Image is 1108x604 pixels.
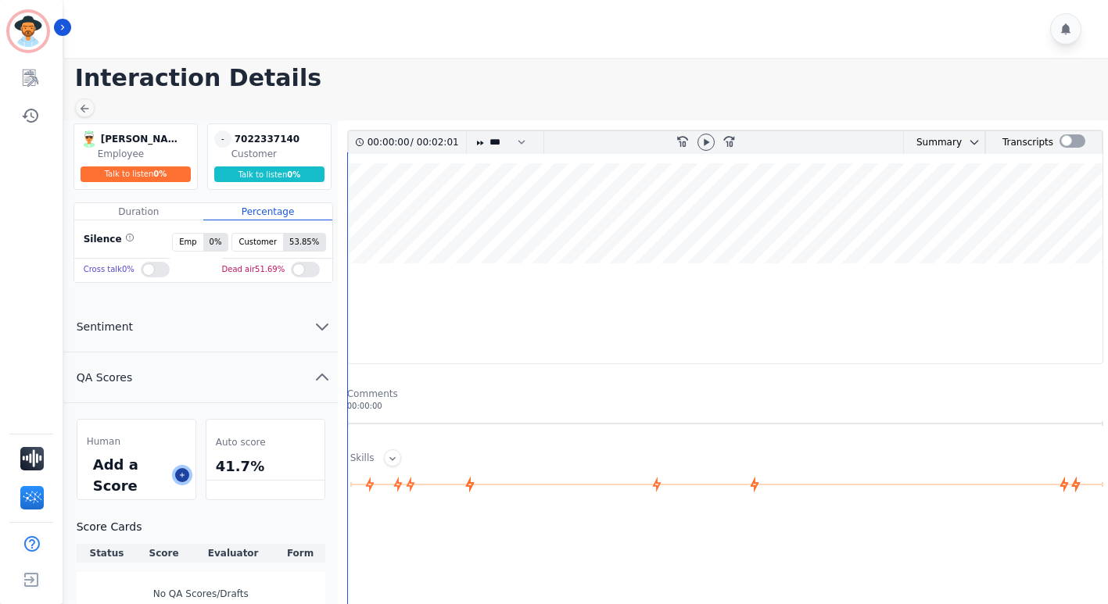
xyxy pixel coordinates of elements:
[232,234,283,251] span: Customer
[87,435,120,448] span: Human
[235,130,313,148] div: 7022337140
[1002,131,1053,154] div: Transcripts
[203,203,332,220] div: Percentage
[287,170,300,179] span: 0 %
[414,131,457,154] div: 00:02:01
[77,544,137,563] th: Status
[214,166,325,182] div: Talk to listen
[64,352,338,403] button: QA Scores chevron up
[153,170,167,178] span: 0 %
[968,136,981,148] svg: chevron down
[90,451,169,499] div: Add a Score
[64,319,145,334] span: Sentiment
[222,259,285,281] div: Dead air 51.69 %
[313,368,332,387] svg: chevron up
[213,452,318,480] div: 41.7%
[347,400,1103,412] div: 00:00:00
[214,130,231,148] span: -
[203,234,228,251] span: 0 %
[64,370,145,385] span: QA Scores
[191,544,276,563] th: Evaluator
[137,544,191,563] th: Score
[75,64,1108,92] h1: Interaction Details
[64,302,338,352] button: Sentiment chevron down
[213,432,318,452] div: Auto score
[101,130,179,148] div: [PERSON_NAME]
[368,131,411,154] div: 00:00:00
[81,233,134,252] div: Silence
[350,452,375,466] div: Skills
[347,388,1103,400] div: Comments
[313,317,332,336] svg: chevron down
[275,544,325,563] th: Form
[74,203,203,220] div: Duration
[98,148,194,160] div: Employee
[84,259,134,281] div: Cross talk 0 %
[173,234,203,251] span: Emp
[77,519,325,534] h3: Score Cards
[231,148,328,160] div: Customer
[904,131,962,154] div: Summary
[81,166,192,182] div: Talk to listen
[962,136,981,148] button: chevron down
[368,131,463,154] div: /
[283,234,325,251] span: 53.85 %
[9,13,47,50] img: Bordered avatar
